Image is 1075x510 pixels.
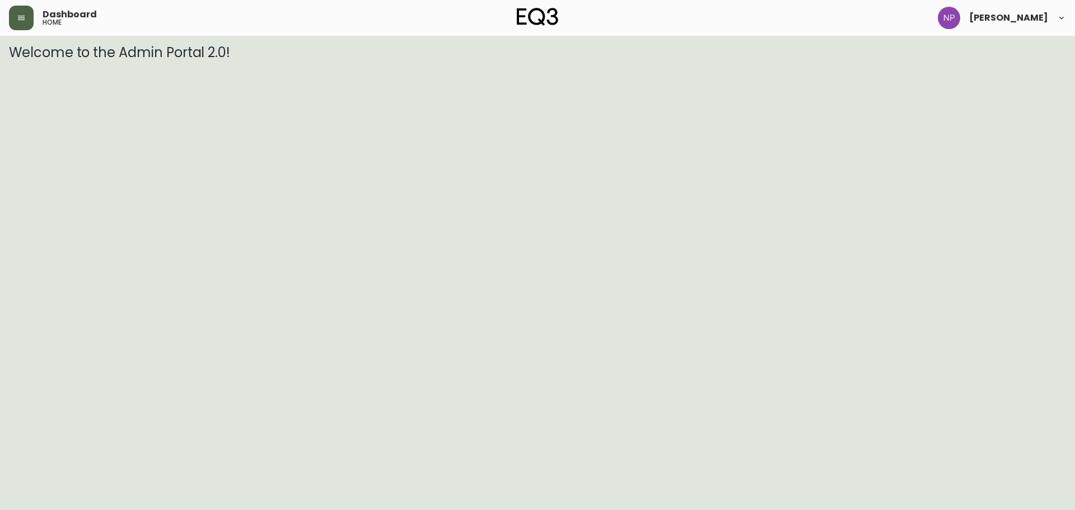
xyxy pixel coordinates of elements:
[9,45,1066,60] h3: Welcome to the Admin Portal 2.0!
[938,7,960,29] img: 50f1e64a3f95c89b5c5247455825f96f
[969,13,1048,22] span: [PERSON_NAME]
[517,8,558,26] img: logo
[43,10,97,19] span: Dashboard
[43,19,62,26] h5: home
